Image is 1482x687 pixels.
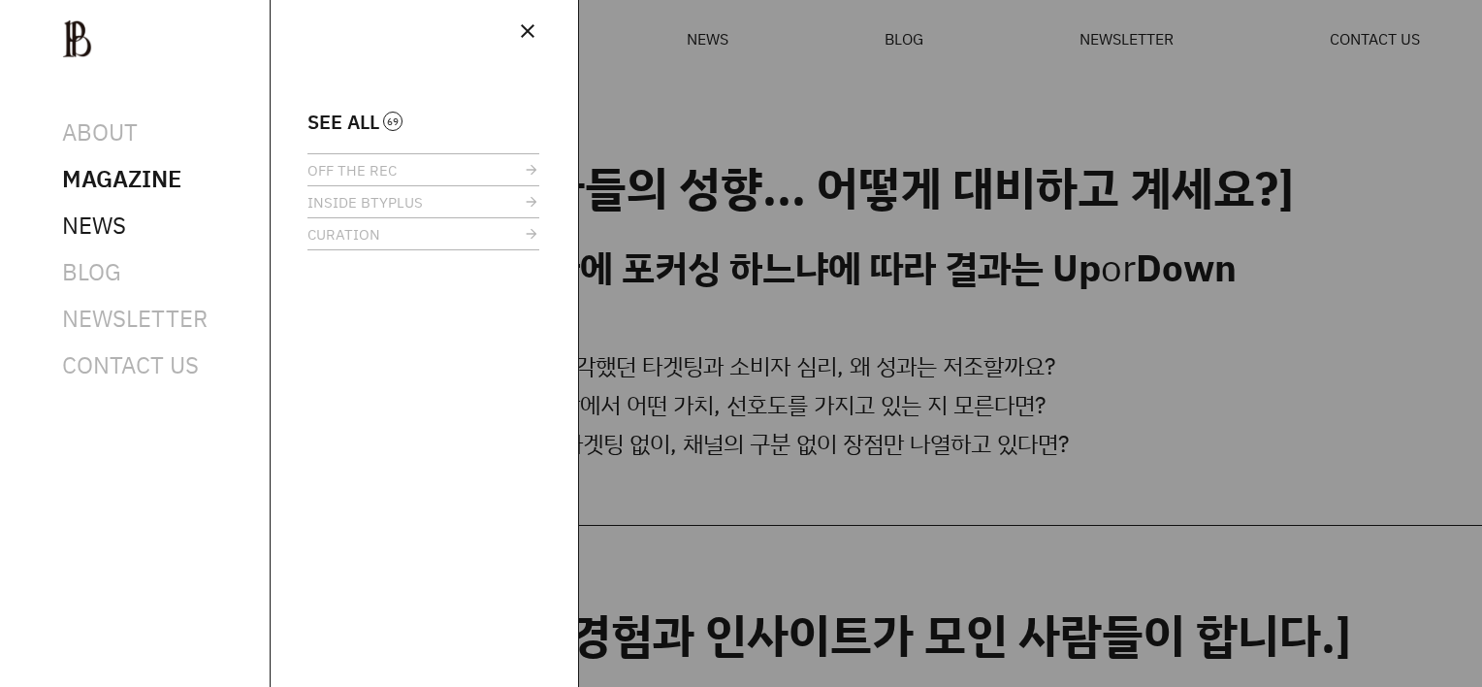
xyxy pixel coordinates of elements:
[62,210,126,241] a: NEWS
[307,227,380,242] span: CURATION
[307,186,539,217] a: INSIDE BTYPLUS
[62,163,181,194] span: MAGAZINE
[307,218,539,249] a: CURATION
[307,114,379,129] span: SEE ALL
[307,154,539,185] a: OFF THE REC
[62,303,208,334] a: NEWSLETTER
[307,163,397,178] span: OFF THE REC
[62,256,121,287] a: BLOG
[307,195,423,210] span: INSIDE BTYPLUS
[62,349,199,380] a: CONTACT US
[62,116,138,147] a: ABOUT
[62,19,92,58] img: ba379d5522eb3.png
[516,19,539,43] span: close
